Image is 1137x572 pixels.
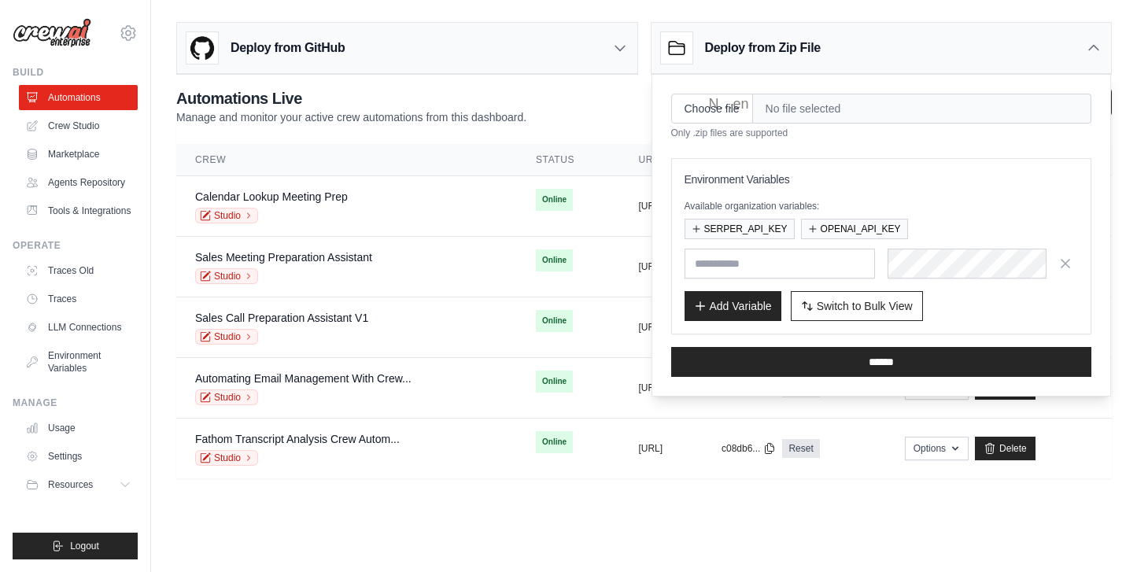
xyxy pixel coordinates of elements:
a: Environment Variables [19,343,138,381]
button: Options [905,437,969,460]
button: SERPER_API_KEY [685,219,795,239]
a: Delete [975,437,1035,460]
a: Crew Studio [19,113,138,138]
a: LLM Connections [19,315,138,340]
a: Traces [19,286,138,312]
span: Switch to Bulk View [817,298,913,314]
a: Sales Call Preparation Assistant V1 [195,312,368,324]
img: GitHub Logo [186,32,218,64]
span: Resources [48,478,93,491]
a: Usage [19,415,138,441]
a: Fathom Transcript Analysis Crew Autom... [195,433,400,445]
a: Calendar Lookup Meeting Prep [195,190,348,203]
a: Automating Email Management With Crew... [195,372,412,385]
span: No file selected [753,94,1091,124]
th: Status [517,144,619,176]
span: Online [536,249,573,271]
p: Available organization variables: [685,200,1079,212]
h3: Deploy from Zip File [705,39,821,57]
a: Sales Meeting Preparation Assistant [195,251,372,264]
a: Reset [782,439,819,458]
div: Manage [13,397,138,409]
h3: Environment Variables [685,172,1079,187]
div: Operate [13,239,138,252]
a: Tools & Integrations [19,198,138,223]
th: Crew [176,144,517,176]
a: Studio [195,389,258,405]
button: c08db6... [722,442,776,455]
input: Choose file [671,94,753,124]
p: Only .zip files are supported [671,127,1092,139]
button: OPENAI_API_KEY [801,219,908,239]
span: Online [536,371,573,393]
a: Automations [19,85,138,110]
button: Resources [19,472,138,497]
span: Logout [70,540,99,552]
span: Online [536,431,573,453]
span: Online [536,189,573,211]
a: Agents Repository [19,170,138,195]
a: Studio [195,450,258,466]
a: Studio [195,329,258,345]
a: Traces Old [19,258,138,283]
span: Online [536,310,573,332]
th: URL [619,144,703,176]
h2: Automations Live [176,87,526,109]
img: Logo [13,18,91,48]
a: Studio [195,268,258,284]
p: Manage and monitor your active crew automations from this dashboard. [176,109,526,125]
h3: Deploy from GitHub [231,39,345,57]
button: Switch to Bulk View [791,291,923,321]
a: Studio [195,208,258,223]
div: Build [13,66,138,79]
a: Marketplace [19,142,138,167]
a: Settings [19,444,138,469]
button: Add Variable [685,291,781,321]
button: Logout [13,533,138,559]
